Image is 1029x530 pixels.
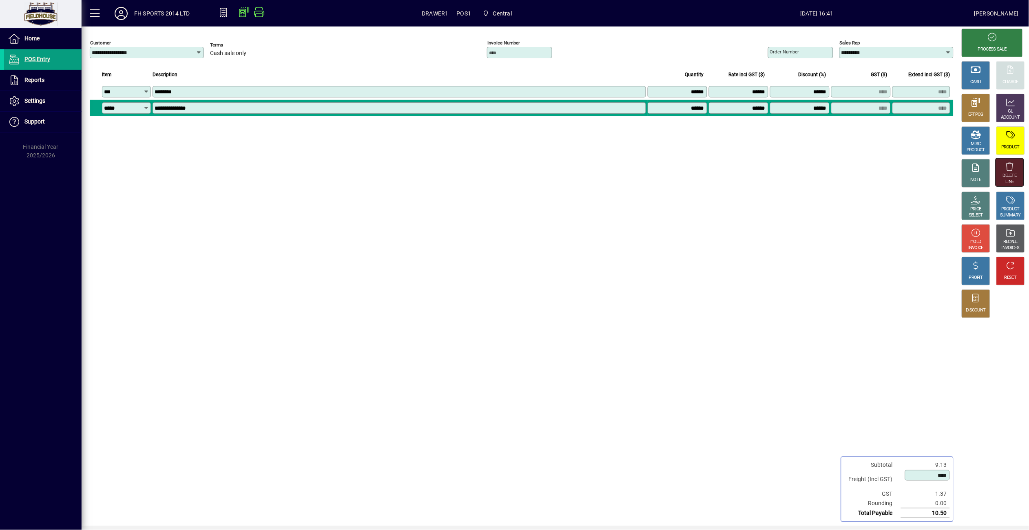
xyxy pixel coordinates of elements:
[1003,173,1017,179] div: DELETE
[969,112,984,118] div: EFTPOS
[871,70,887,79] span: GST ($)
[134,7,190,20] div: FH SPORTS 2014 LTD
[4,29,82,49] a: Home
[909,70,950,79] span: Extend incl GST ($)
[901,508,950,518] td: 10.50
[24,118,45,125] span: Support
[901,460,950,470] td: 9.13
[1001,206,1020,212] div: PRODUCT
[685,70,704,79] span: Quantity
[799,70,826,79] span: Discount (%)
[493,7,512,20] span: Central
[845,489,901,499] td: GST
[90,40,111,46] mat-label: Customer
[971,79,981,85] div: CASH
[24,35,40,42] span: Home
[102,70,112,79] span: Item
[153,70,177,79] span: Description
[969,212,983,219] div: SELECT
[108,6,134,21] button: Profile
[845,460,901,470] td: Subtotal
[969,275,983,281] div: PROFIT
[210,42,259,48] span: Terms
[971,177,981,183] div: NOTE
[971,239,981,245] div: HOLD
[974,7,1019,20] div: [PERSON_NAME]
[479,6,515,21] span: Central
[971,141,981,147] div: MISC
[1008,108,1014,115] div: GL
[1005,275,1017,281] div: RESET
[845,508,901,518] td: Total Payable
[1001,115,1020,121] div: ACCOUNT
[487,40,520,46] mat-label: Invoice number
[24,56,50,62] span: POS Entry
[1006,179,1014,185] div: LINE
[24,77,44,83] span: Reports
[967,147,985,153] div: PRODUCT
[966,307,986,314] div: DISCOUNT
[1001,144,1020,150] div: PRODUCT
[978,46,1007,53] div: PROCESS SALE
[457,7,471,20] span: POS1
[845,470,901,489] td: Freight (Incl GST)
[422,7,448,20] span: DRAWER1
[729,70,765,79] span: Rate incl GST ($)
[4,91,82,111] a: Settings
[840,40,860,46] mat-label: Sales rep
[1002,245,1019,251] div: INVOICES
[1000,212,1021,219] div: SUMMARY
[968,245,983,251] div: INVOICE
[660,7,974,20] span: [DATE] 16:41
[24,97,45,104] span: Settings
[1004,239,1018,245] div: RECALL
[4,70,82,91] a: Reports
[4,112,82,132] a: Support
[901,489,950,499] td: 1.37
[770,49,799,55] mat-label: Order number
[845,499,901,508] td: Rounding
[1003,79,1019,85] div: CHARGE
[901,499,950,508] td: 0.00
[210,50,246,57] span: Cash sale only
[971,206,982,212] div: PRICE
